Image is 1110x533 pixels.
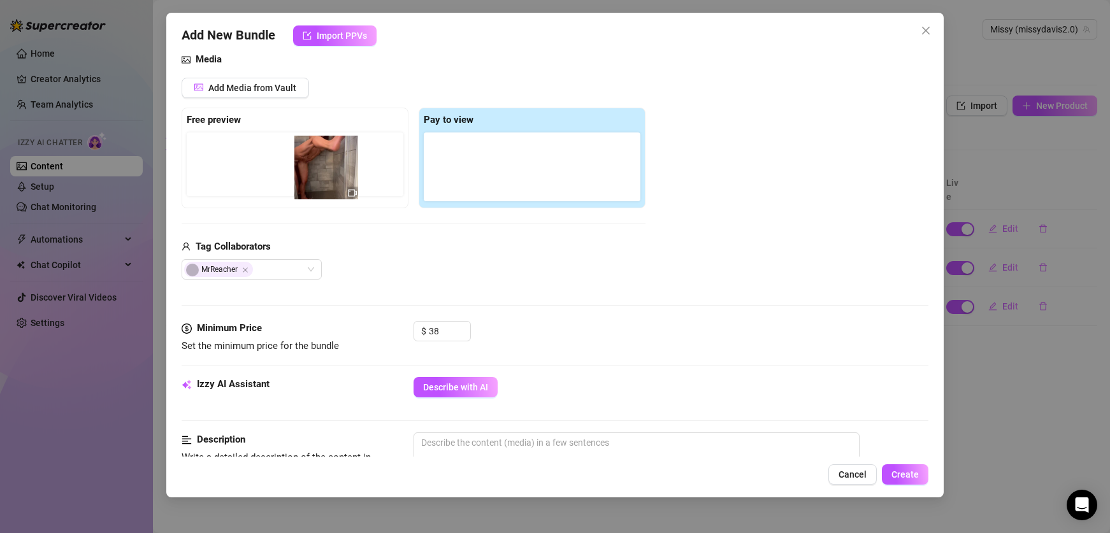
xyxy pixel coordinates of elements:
[197,378,270,390] strong: Izzy AI Assistant
[182,52,191,68] span: picture
[839,469,867,480] span: Cancel
[187,114,241,125] strong: Free preview
[916,25,936,36] span: Close
[197,322,262,334] strong: Minimum Price
[182,321,192,336] span: dollar
[196,53,222,65] strong: Media
[921,25,931,36] span: close
[882,464,928,485] button: Create
[182,451,371,523] span: Write a detailed description of the content in a few sentences. Avoid vague or implied descriptio...
[317,31,367,41] span: Import PPVs
[414,377,498,397] button: Describe with AI
[182,25,275,46] span: Add New Bundle
[196,241,271,252] strong: Tag Collaborators
[184,262,253,277] span: MrReacher
[424,114,473,125] strong: Pay to view
[293,25,377,46] button: Import PPVs
[182,340,339,352] span: Set the minimum price for the bundle
[194,83,203,92] span: picture
[828,464,877,485] button: Cancel
[423,382,488,392] span: Describe with AI
[242,267,249,273] span: Close
[916,20,936,41] button: Close
[303,31,312,40] span: import
[208,83,296,93] span: Add Media from Vault
[182,239,191,255] span: user
[182,78,309,98] button: Add Media from Vault
[1067,490,1097,520] div: Open Intercom Messenger
[197,434,245,445] strong: Description
[182,432,192,448] span: align-left
[891,469,919,480] span: Create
